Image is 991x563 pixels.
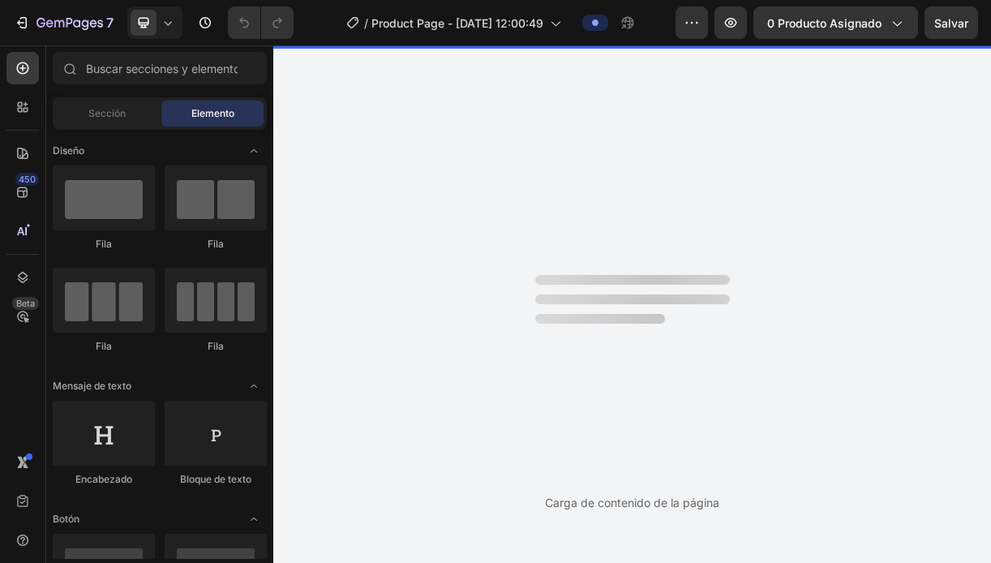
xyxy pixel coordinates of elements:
[53,237,155,251] div: Fila
[165,339,267,354] div: Fila
[53,339,155,354] div: Fila
[545,494,719,511] div: Carga de contenido de la página
[15,173,39,186] div: 450
[53,512,79,526] span: Botón
[12,297,39,310] div: Beta
[53,472,155,487] div: Encabezado
[934,16,968,30] span: Salvar
[165,472,267,487] div: Bloque de texto
[191,106,234,121] span: Elemento
[767,15,882,32] span: 0 producto asignado
[88,106,126,121] span: Sección
[371,15,543,32] span: Product Page - [DATE] 12:00:49
[364,15,368,32] span: /
[753,6,918,39] button: 0 producto asignado
[241,506,267,532] span: Alternar abierto
[241,138,267,164] span: Alternar abierto
[53,379,131,393] span: Mensaje de texto
[925,6,978,39] button: Salvar
[228,6,294,39] div: Deshacer/Rehacer
[53,144,84,158] span: Diseño
[241,373,267,399] span: Alternar abierto
[106,13,114,32] p: 7
[165,237,267,251] div: Fila
[6,6,121,39] button: 7
[53,52,267,84] input: Buscar secciones y elementos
